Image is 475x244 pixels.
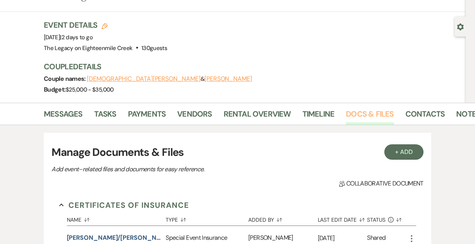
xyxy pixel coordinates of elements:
h3: Couple Details [44,61,458,72]
button: Name [67,211,166,226]
a: Timeline [302,108,335,125]
a: Payments [128,108,166,125]
span: $25,000 - $35,000 [66,86,114,94]
span: 2 days to go [61,33,93,41]
button: Last Edit Date [318,211,367,226]
a: Messages [44,108,83,125]
h3: Event Details [44,20,167,30]
a: Vendors [177,108,212,125]
span: & [87,75,252,83]
span: | [60,33,93,41]
button: + Add [384,144,424,160]
span: Collaborative document [339,179,424,188]
span: 130 guests [141,44,167,52]
a: Rental Overview [224,108,291,125]
span: Couple names: [44,75,87,83]
a: Docs & Files [346,108,394,125]
p: Add event–related files and documents for easy reference. [51,164,321,174]
div: Shared [367,233,385,244]
a: Tasks [94,108,116,125]
button: Certificates of Insurance [59,199,189,211]
button: Added By [248,211,317,226]
h3: Manage Documents & Files [51,144,424,160]
button: Status [367,211,407,226]
button: Open lead details [457,23,464,30]
span: The Legacy on Eighteenmile Creek [44,44,133,52]
button: [PERSON_NAME] [204,76,252,82]
p: [DATE] [318,233,367,243]
span: Budget: [44,85,66,94]
button: [PERSON_NAME]/[PERSON_NAME] Wedding Insurance [67,233,163,242]
a: Contacts [405,108,445,125]
button: [DEMOGRAPHIC_DATA][PERSON_NAME] [87,76,201,82]
span: Status [367,217,385,222]
span: [DATE] [44,33,93,41]
button: Type [166,211,248,226]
